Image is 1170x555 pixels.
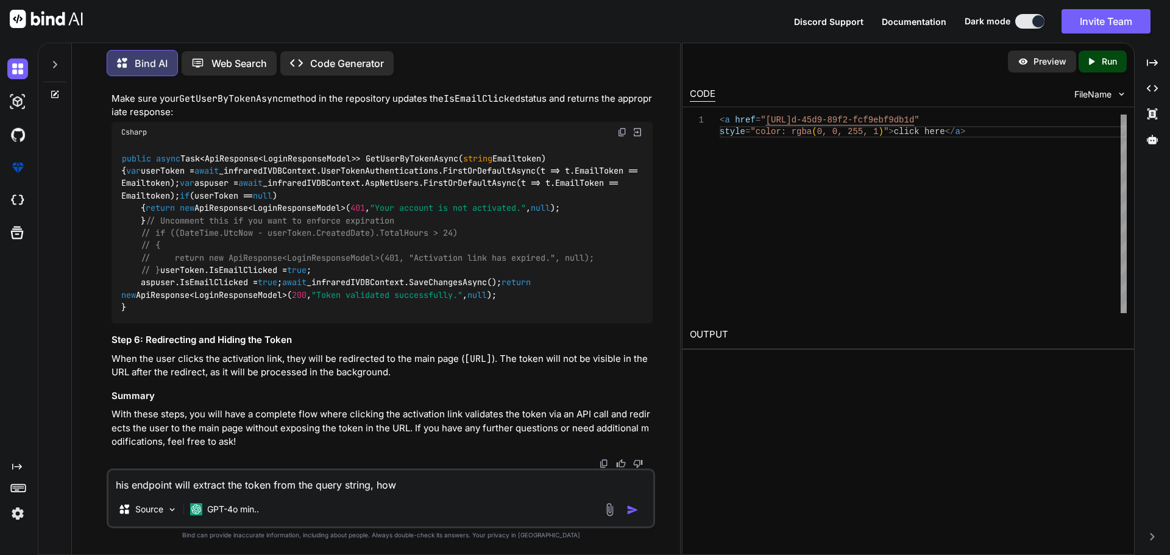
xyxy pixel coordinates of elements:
img: copy [617,127,627,137]
span: var [126,165,141,176]
img: chevron down [1116,89,1127,99]
p: With these steps, you will have a complete flow where clicking the activation link validates the ... [112,408,653,449]
h3: Summary [112,389,653,403]
img: Open in Browser [632,127,643,138]
span: string [463,153,492,164]
span: public [122,153,151,164]
span: "Your account is not activated." [370,203,526,214]
span: click here [893,127,945,136]
p: Web Search [211,56,267,71]
code: [URL] [464,353,492,365]
span: " [884,127,888,136]
span: await [194,165,219,176]
span: Documentation [882,16,946,27]
button: Discord Support [794,15,863,28]
span: null [253,190,272,201]
code: GetUserByTokenAsync [179,93,283,105]
p: Make sure your method in the repository updates the status and returns the appropriate response: [112,92,653,119]
img: preview [1018,56,1029,67]
span: true [287,264,307,275]
span: null [467,289,487,300]
span: // { [141,240,160,251]
span: ) [878,127,883,136]
img: Pick Models [167,504,177,515]
span: d-45d9-89f2-fcf9ebf9db1d [791,115,914,125]
span: "Token validated successfully." [311,289,463,300]
span: a [725,115,729,125]
p: Preview [1033,55,1066,68]
span: < [720,115,725,125]
img: settings [7,503,28,524]
span: > [960,127,965,136]
span: Csharp [121,127,147,137]
img: darkChat [7,58,28,79]
p: Bind can provide inaccurate information, including about people. Always double-check its answers.... [107,531,655,540]
span: new [180,203,194,214]
h2: OUTPUT [682,320,1134,349]
code: Task<ApiResponse<LoginResponseModel>> GetUserByTokenAsync( Emailtoken) { userToken = _infraredIVD... [121,152,643,314]
span: await [282,277,307,288]
code: IsEmailClicked [444,93,520,105]
img: githubDark [7,124,28,145]
span: "color: rgba [750,127,812,136]
p: Code Generator [310,56,384,71]
span: Dark mode [965,15,1010,27]
textarea: his endpoint will extract the token from the query string, how [108,470,653,492]
span: a [955,127,960,136]
span: " [760,115,765,125]
span: null [531,203,550,214]
span: </ [945,127,955,136]
span: [URL] [765,115,791,125]
span: = [745,127,750,136]
img: Bind AI [10,10,83,28]
span: new [121,289,136,300]
span: if [180,190,190,201]
span: style [720,127,745,136]
span: // return new ApiResponse<LoginResponseModel>(401, "Activation link has expired.", null); [141,252,594,263]
span: async [156,153,180,164]
img: darkAi-studio [7,91,28,112]
div: CODE [690,87,715,102]
span: href [735,115,756,125]
span: 200 [292,289,307,300]
img: GPT-4o mini [190,503,202,515]
span: ( [812,127,817,136]
span: " [914,115,919,125]
button: Invite Team [1062,9,1150,34]
span: FileName [1074,88,1111,101]
span: > [888,127,893,136]
span: 0, 0, 255, 1 [817,127,878,136]
img: dislike [633,459,643,468]
span: // if ((DateTime.UtcNow - userToken.CreatedDate).TotalHours > 24) [141,227,458,238]
img: icon [626,504,639,516]
img: cloudideIcon [7,190,28,211]
button: Documentation [882,15,946,28]
span: true [258,277,277,288]
span: return [502,277,531,288]
img: attachment [603,503,617,517]
img: premium [7,157,28,178]
span: return [146,203,175,214]
p: GPT-4o min.. [207,503,259,515]
span: Discord Support [794,16,863,27]
span: // Uncomment this if you want to enforce expiration [146,215,394,226]
img: copy [599,459,609,468]
h3: Step 6: Redirecting and Hiding the Token [112,333,653,347]
p: Run [1102,55,1117,68]
span: // } [141,264,160,275]
span: await [238,178,263,189]
span: var [180,178,194,189]
p: When the user clicks the activation link, they will be redirected to the main page ( ). The token... [112,352,653,380]
p: Source [135,503,163,515]
span: = [755,115,760,125]
div: 1 [690,115,704,126]
img: like [616,459,626,468]
p: Bind AI [135,56,168,71]
span: 401 [350,203,365,214]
